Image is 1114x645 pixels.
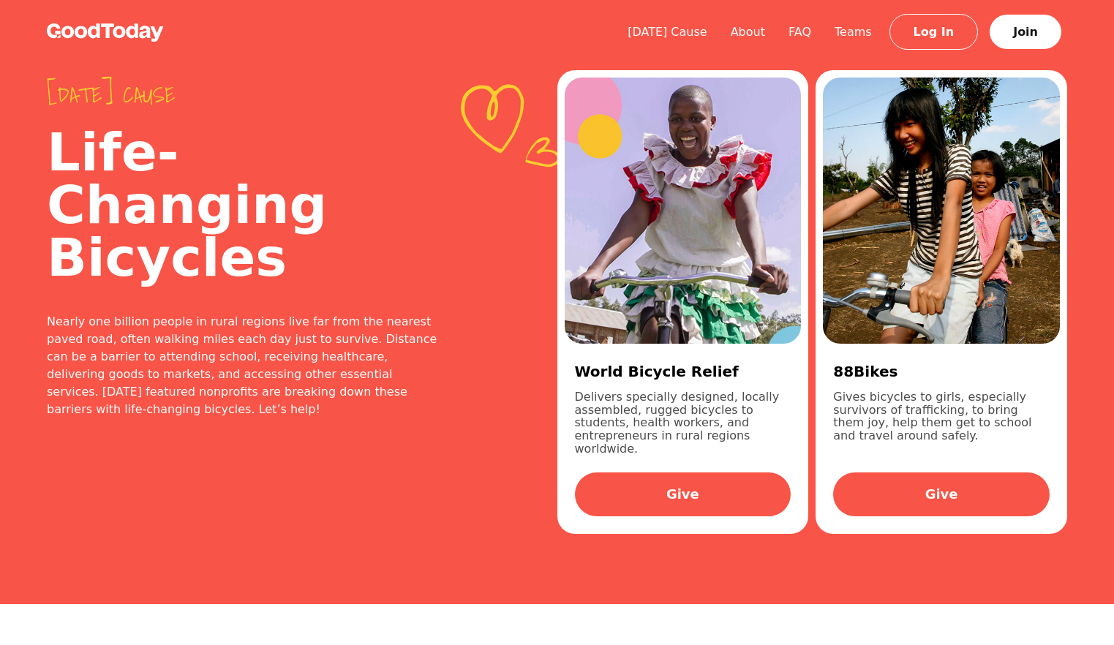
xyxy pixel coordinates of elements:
h2: Life-Changing Bicycles [47,126,440,284]
a: About [719,25,777,39]
h3: World Bicycle Relief [575,361,791,382]
p: Gives bicycles to girls, especially survivors of trafficking, to bring them joy, help them get to... [833,391,1050,455]
a: Teams [823,25,884,39]
span: [DATE] cause [47,82,440,108]
img: 08da659a-df81-4f99-947d-411777810210.jpg [565,78,802,344]
a: [DATE] Cause [616,25,719,39]
a: Give [575,472,791,516]
img: bb11eb44-5f0b-48d4-88c4-99e571070cd2.jpg [823,78,1060,344]
p: Delivers specially designed, locally assembled, rugged bicycles to students, health workers, and ... [575,391,791,455]
h3: 88Bikes [833,361,1050,382]
a: FAQ [777,25,823,39]
img: GoodToday [47,23,164,42]
a: Give [833,472,1050,516]
div: Nearly one billion people in rural regions live far from the nearest paved road, often walking mi... [47,313,440,418]
a: Log In [889,14,979,50]
a: Join [990,15,1061,49]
